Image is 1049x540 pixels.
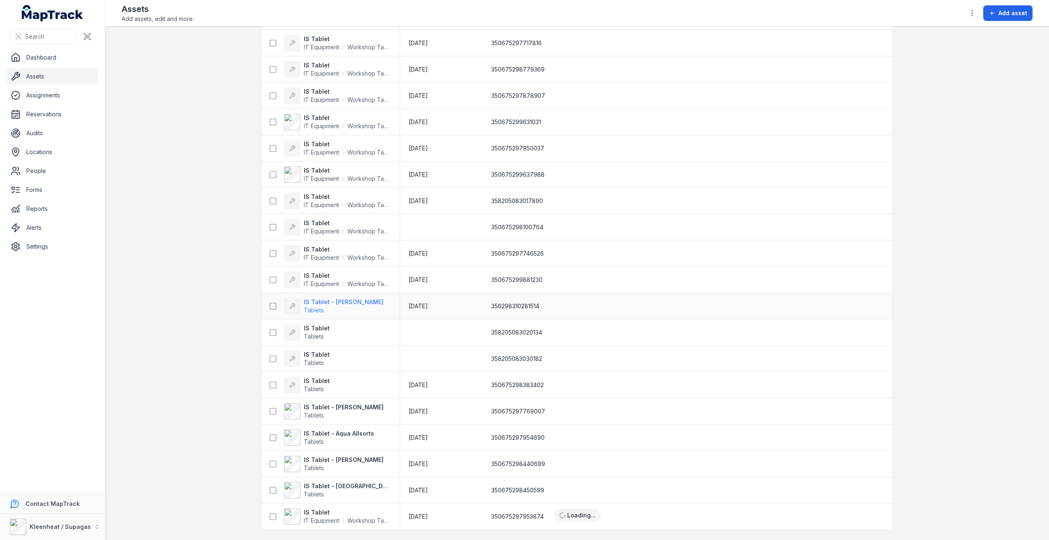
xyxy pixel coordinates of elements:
[7,125,98,141] a: Audits
[409,460,428,468] time: 01/01/2025, 12:00:00 am
[347,254,389,262] span: Workshop Tablets
[304,114,389,122] strong: IS Tablet
[304,201,339,209] span: IT Equipment
[491,39,542,47] span: 350675297717816
[304,96,339,104] span: IT Equipment
[304,166,389,175] strong: IS Tablet
[491,65,545,74] span: 350675298779369
[304,298,384,306] strong: IS Tablet - [PERSON_NAME]
[409,512,428,521] time: 01/01/2025, 12:00:00 am
[491,460,545,468] span: 350675298440699
[304,122,339,130] span: IT Equipment
[284,193,389,209] a: IS TabletIT EquipmentWorkshop Tablets
[304,245,389,254] strong: IS Tablet
[284,324,330,341] a: IS TabletTablets
[304,43,339,51] span: IT Equipment
[409,302,428,309] span: [DATE]
[304,359,324,366] span: Tablets
[491,276,543,284] span: 350675299881230
[409,197,428,204] span: [DATE]
[347,227,389,235] span: Workshop Tablets
[347,43,389,51] span: Workshop Tablets
[304,491,324,498] span: Tablets
[409,381,428,388] span: [DATE]
[491,381,544,389] span: 350675298383402
[409,39,428,47] time: 30/04/2025, 12:00:00 am
[304,61,389,69] strong: IS Tablet
[491,92,545,100] span: 350675297878907
[122,15,194,23] span: Add assets, edit and more.
[25,32,44,41] span: Search
[304,148,339,157] span: IT Equipment
[304,324,330,332] strong: IS Tablet
[284,114,389,130] a: IS TabletIT EquipmentWorkshop Tablets
[304,517,339,525] span: IT Equipment
[304,385,324,392] span: Tablets
[284,88,389,104] a: IS TabletIT EquipmentWorkshop Tablets
[347,175,389,183] span: Workshop Tablets
[347,96,389,104] span: Workshop Tablets
[7,49,98,66] a: Dashboard
[409,145,428,152] span: [DATE]
[409,434,428,441] span: [DATE]
[284,508,389,525] a: IS TabletIT EquipmentWorkshop Tablets
[304,175,339,183] span: IT Equipment
[304,412,324,419] span: Tablets
[304,377,330,385] strong: IS Tablet
[304,88,389,96] strong: IS Tablet
[347,122,389,130] span: Workshop Tablets
[491,118,541,126] span: 350675299631031
[409,144,428,152] time: 01/01/2025, 12:00:00 am
[304,438,324,445] span: Tablets
[304,280,339,288] span: IT Equipment
[284,456,384,472] a: IS Tablet - [PERSON_NAME]Tablets
[491,328,542,337] span: 358205083020134
[409,118,428,126] time: 30/04/2025, 12:00:00 am
[7,201,98,217] a: Reports
[30,523,91,530] strong: Kleenheat / Supagas
[409,249,428,258] time: 15/04/2025, 12:00:00 am
[409,92,428,100] time: 30/04/2025, 12:00:00 am
[409,66,428,73] span: [DATE]
[304,254,339,262] span: IT Equipment
[7,238,98,255] a: Settings
[409,39,428,46] span: [DATE]
[491,197,543,205] span: 358205083017890
[347,280,389,288] span: Workshop Tablets
[304,464,324,471] span: Tablets
[304,403,384,411] strong: IS Tablet - [PERSON_NAME]
[491,355,542,363] span: 358205083030182
[983,5,1033,21] button: Add asset
[284,403,384,420] a: IS Tablet - [PERSON_NAME]Tablets
[491,171,545,179] span: 350675299637988
[491,512,544,521] span: 350675297953874
[409,486,428,494] time: 01/01/2025, 12:00:00 am
[7,106,98,122] a: Reservations
[122,3,194,15] h2: Assets
[409,250,428,257] span: [DATE]
[304,227,339,235] span: IT Equipment
[7,144,98,160] a: Locations
[10,29,76,44] button: Search
[304,351,330,359] strong: IS Tablet
[409,276,428,284] time: 15/04/2025, 12:00:00 am
[409,513,428,520] span: [DATE]
[304,429,374,438] strong: IS Tablet - Aqua Allsorts
[284,482,389,498] a: IS Tablet - [GEOGRAPHIC_DATA] PlumbingTablets
[304,219,389,227] strong: IS Tablet
[409,118,428,125] span: [DATE]
[22,5,83,21] a: MapTrack
[304,307,324,314] span: Tablets
[304,193,389,201] strong: IS Tablet
[7,163,98,179] a: People
[409,302,428,310] time: 15/04/2025, 12:00:00 am
[25,500,80,507] strong: Contact MapTrack
[284,140,389,157] a: IS TabletIT EquipmentWorkshop Tablets
[284,429,374,446] a: IS Tablet - Aqua AllsortsTablets
[409,407,428,415] time: 01/04/2025, 12:00:00 am
[284,61,389,78] a: IS TabletIT EquipmentWorkshop Tablets
[409,408,428,415] span: [DATE]
[304,456,384,464] strong: IS Tablet - [PERSON_NAME]
[7,219,98,236] a: Alerts
[284,219,389,235] a: IS TabletIT EquipmentWorkshop Tablets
